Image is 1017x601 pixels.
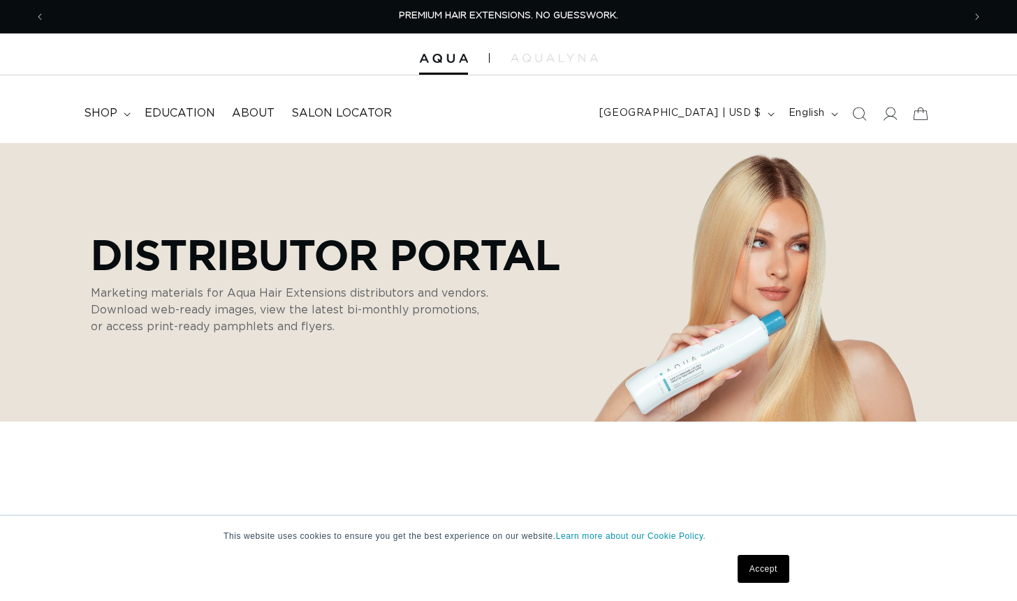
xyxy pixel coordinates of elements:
button: English [780,101,844,127]
a: Learn more about our Cookie Policy. [556,531,706,541]
a: Accept [738,555,789,583]
button: [GEOGRAPHIC_DATA] | USD $ [591,101,780,127]
p: Distributor Portal [91,230,560,278]
button: CATALOGS AND GUIDES [473,505,650,540]
span: About [232,106,275,121]
button: Previous announcement [24,3,55,30]
summary: Search [844,98,875,129]
img: aqualyna.com [511,54,598,62]
span: Education [145,106,215,121]
summary: shop [75,98,136,129]
button: AQUA BRANDING ESSENTIALS [242,505,459,540]
p: Marketing materials for Aqua Hair Extensions distributors and vendors. Download web-ready images,... [91,285,489,335]
span: PREMIUM HAIR EXTENSIONS. NO GUESSWORK. [399,11,618,20]
button: Next announcement [962,3,993,30]
span: shop [84,106,117,121]
img: Aqua Hair Extensions [419,54,468,64]
p: This website uses cookies to ensure you get the best experience on our website. [224,530,793,542]
button: AQUA PROGRAM [664,505,798,540]
a: Salon Locator [283,98,400,129]
a: Education [136,98,224,129]
span: [GEOGRAPHIC_DATA] | USD $ [599,106,761,121]
a: About [224,98,283,129]
button: PRINTABLES [812,505,923,540]
span: Salon Locator [291,106,392,121]
button: New Launches [95,505,228,540]
span: English [789,106,825,121]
